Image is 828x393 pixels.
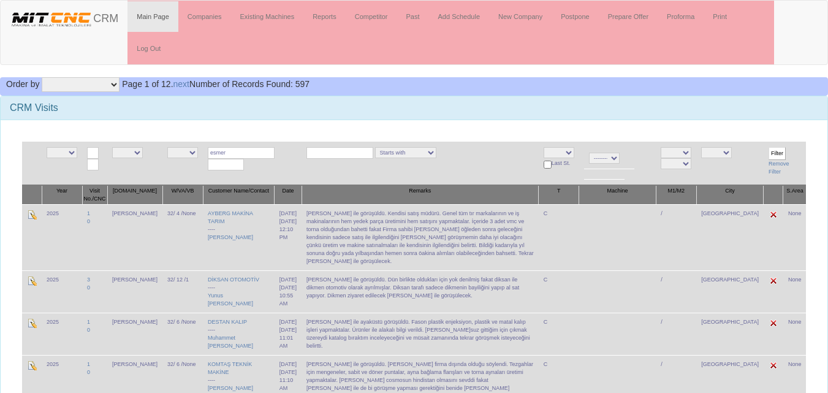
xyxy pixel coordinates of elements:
[27,276,37,286] img: Edit
[122,79,173,89] span: Page 1 of 12.
[208,210,253,224] a: AYBERG MAKİNA TARIM
[769,210,778,219] img: Edit
[489,1,552,32] a: New Company
[162,204,203,270] td: 32/ 4 /None
[162,313,203,355] td: 32/ 6 /None
[275,204,302,270] td: [DATE]
[42,270,82,313] td: 2025
[539,313,579,355] td: C
[162,185,203,205] th: W/VA/VB
[769,361,778,370] img: Edit
[208,385,253,391] a: [PERSON_NAME]
[107,313,162,355] td: [PERSON_NAME]
[42,313,82,355] td: 2025
[656,270,696,313] td: /
[303,1,346,32] a: Reports
[10,10,93,28] img: header.png
[769,161,789,175] a: Remove Filter
[275,313,302,355] td: [DATE]
[203,185,275,205] th: Customer Name/Contact
[107,185,162,205] th: [DOMAIN_NAME]
[696,313,764,355] td: [GEOGRAPHIC_DATA]
[279,368,297,392] div: [DATE] 11:10 AM
[42,204,82,270] td: 2025
[539,204,579,270] td: C
[27,318,37,328] img: Edit
[203,204,275,270] td: ----
[783,270,807,313] td: None
[539,185,579,205] th: T
[429,1,490,32] a: Add Schedule
[275,270,302,313] td: [DATE]
[658,1,704,32] a: Proforma
[208,319,247,325] a: DESTAN KALIP
[87,210,90,216] a: 1
[107,270,162,313] td: [PERSON_NAME]
[769,147,786,160] input: Filter
[346,1,397,32] a: Competitor
[539,270,579,313] td: C
[783,204,807,270] td: None
[275,185,302,205] th: Date
[397,1,428,32] a: Past
[208,335,253,349] a: Muhammet [PERSON_NAME]
[1,1,127,31] a: CRM
[552,1,598,32] a: Postpone
[87,327,90,333] a: 0
[178,1,231,32] a: Companies
[302,270,539,313] td: [PERSON_NAME] ile görüşüldü. Dün birlikte oldukları için yok denilmiş fakat diksan ile dikmen oto...
[27,361,37,370] img: Edit
[10,102,818,113] h3: CRM Visits
[208,361,252,375] a: KOMTAŞ TEKNİK MAKİNE
[302,185,539,205] th: Remarks
[127,33,170,64] a: Log Out
[769,276,778,286] img: Edit
[122,79,310,89] span: Number of Records Found: 597
[783,185,807,205] th: S.Area
[783,313,807,355] td: None
[696,204,764,270] td: [GEOGRAPHIC_DATA]
[769,318,778,328] img: Edit
[539,142,579,185] td: Last St.
[208,277,259,283] a: DİKSAN OTOMOTİV
[162,270,203,313] td: 32/ 12 /1
[87,218,90,224] a: 0
[27,210,37,219] img: Edit
[203,270,275,313] td: ----
[173,79,189,89] a: next
[599,1,658,32] a: Prepare Offer
[42,185,82,205] th: Year
[87,284,90,291] a: 0
[87,319,90,325] a: 1
[231,1,304,32] a: Existing Machines
[203,313,275,355] td: ----
[279,326,297,350] div: [DATE] 11:01 AM
[87,369,90,375] a: 0
[279,284,297,308] div: [DATE] 10:55 AM
[107,204,162,270] td: [PERSON_NAME]
[208,292,253,307] a: Yunus [PERSON_NAME]
[127,1,178,32] a: Main Page
[208,234,253,240] a: [PERSON_NAME]
[656,313,696,355] td: /
[82,185,107,205] th: Visit No./CNC
[279,218,297,242] div: [DATE] 12:10 PM
[87,361,90,367] a: 1
[579,185,656,205] th: Machine
[656,204,696,270] td: /
[696,185,764,205] th: City
[302,204,539,270] td: [PERSON_NAME] ile görüşüldü. Kendisi satış müdürü. Genel tüm tır markalarının ve iş makinalarının...
[704,1,736,32] a: Print
[87,277,90,283] a: 3
[696,270,764,313] td: [GEOGRAPHIC_DATA]
[302,313,539,355] td: [PERSON_NAME] ile ayaküstü görüşüldü. Fason plastik enjeksiyon, plastik ve matal kalıp işleri yap...
[656,185,696,205] th: M1/M2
